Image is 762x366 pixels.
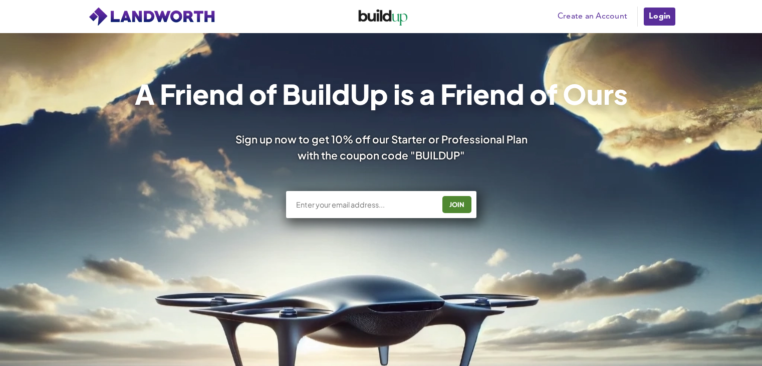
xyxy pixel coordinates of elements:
[442,196,471,213] button: JOIN
[229,131,534,162] div: Sign up now to get 10% off our Starter or Professional Plan with the coupon code "BUILDUP"
[135,80,628,107] h1: A Friend of BuildUp is a Friend of Ours
[553,9,632,24] a: Create an Account
[445,197,468,213] div: JOIN
[295,200,435,210] input: Enter your email address...
[643,7,676,27] a: Login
